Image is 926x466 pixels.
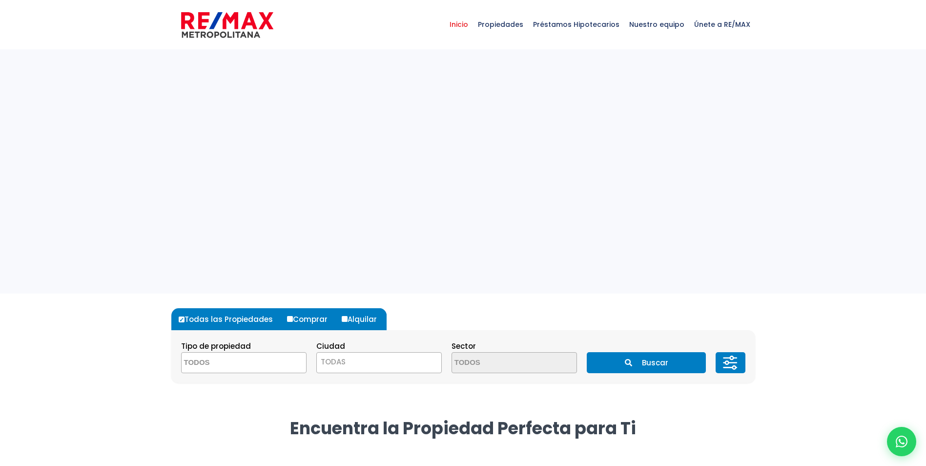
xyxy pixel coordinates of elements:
[287,316,293,322] input: Comprar
[624,10,689,39] span: Nuestro equipo
[179,317,185,322] input: Todas las Propiedades
[342,316,348,322] input: Alquilar
[339,308,387,330] label: Alquilar
[473,10,528,39] span: Propiedades
[452,341,476,351] span: Sector
[321,357,346,367] span: TODAS
[182,353,276,374] textarea: Search
[285,308,337,330] label: Comprar
[587,352,706,373] button: Buscar
[317,355,441,369] span: TODAS
[528,10,624,39] span: Préstamos Hipotecarios
[316,341,345,351] span: Ciudad
[316,352,442,373] span: TODAS
[290,416,636,440] strong: Encuentra la Propiedad Perfecta para Ti
[452,353,547,374] textarea: Search
[445,10,473,39] span: Inicio
[689,10,755,39] span: Únete a RE/MAX
[181,10,273,40] img: remax-metropolitana-logo
[181,341,251,351] span: Tipo de propiedad
[176,308,283,330] label: Todas las Propiedades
